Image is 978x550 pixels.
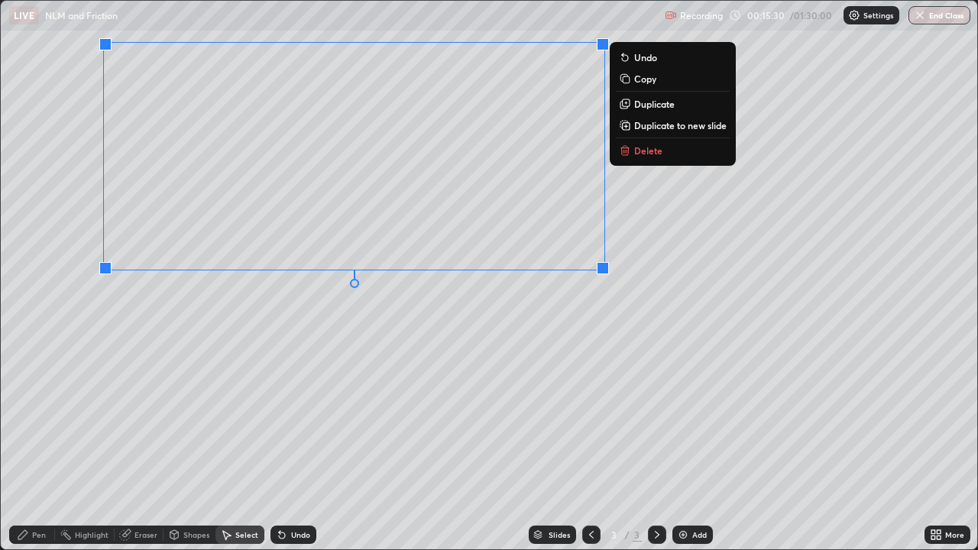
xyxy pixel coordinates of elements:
[863,11,893,19] p: Settings
[634,98,675,110] p: Duplicate
[633,528,642,542] div: 3
[616,95,730,113] button: Duplicate
[616,48,730,66] button: Undo
[14,9,34,21] p: LIVE
[945,531,964,539] div: More
[680,10,723,21] p: Recording
[616,141,730,160] button: Delete
[634,119,727,131] p: Duplicate to new slide
[235,531,258,539] div: Select
[634,51,657,63] p: Undo
[616,116,730,134] button: Duplicate to new slide
[677,529,689,541] img: add-slide-button
[75,531,108,539] div: Highlight
[607,530,622,539] div: 3
[616,70,730,88] button: Copy
[908,6,970,24] button: End Class
[634,73,656,85] p: Copy
[134,531,157,539] div: Eraser
[45,9,118,21] p: NLM and Friction
[32,531,46,539] div: Pen
[914,9,926,21] img: end-class-cross
[625,530,630,539] div: /
[848,9,860,21] img: class-settings-icons
[692,531,707,539] div: Add
[634,144,662,157] p: Delete
[549,531,570,539] div: Slides
[183,531,209,539] div: Shapes
[291,531,310,539] div: Undo
[665,9,677,21] img: recording.375f2c34.svg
